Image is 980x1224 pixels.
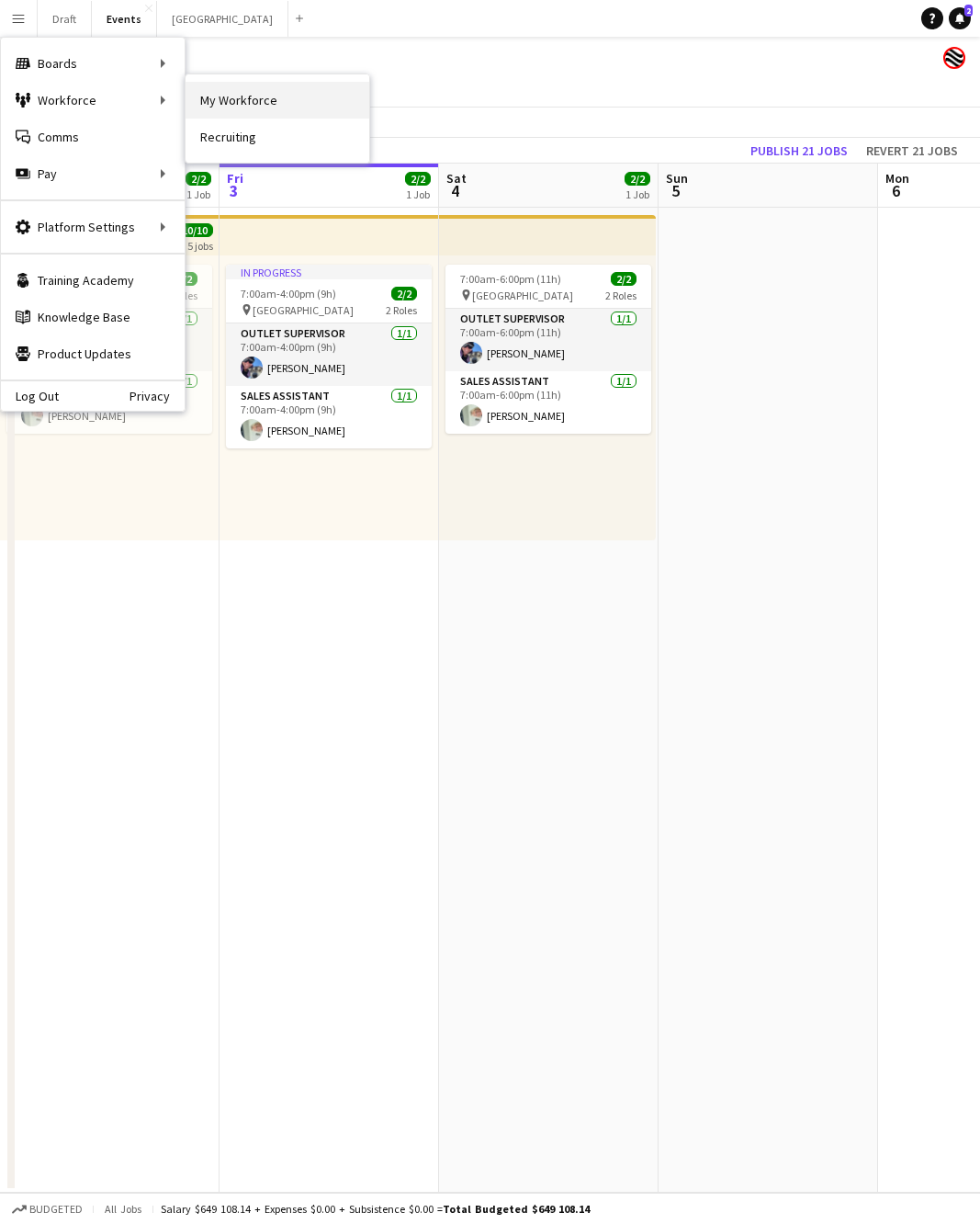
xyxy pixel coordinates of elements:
[611,272,636,286] span: 2/2
[1,299,185,335] a: Knowledge Base
[405,172,431,186] span: 2/2
[885,170,909,187] span: Mon
[445,265,651,434] app-job-card: 7:00am-6:00pm (11h)2/2 [GEOGRAPHIC_DATA]2 RolesOutlet Supervisor1/17:00am-6:00pm (11h)[PERSON_NAM...
[224,180,243,201] span: 3
[445,371,651,434] app-card-role: Sales Assistant1/17:00am-6:00pm (11h)[PERSON_NAME]
[446,170,467,187] span: Sat
[29,1203,83,1216] span: Budgeted
[1,119,185,155] a: Comms
[386,303,417,317] span: 2 Roles
[227,170,243,187] span: Fri
[1,155,185,192] div: Pay
[1,45,185,82] div: Boards
[226,323,432,386] app-card-role: Outlet Supervisor1/17:00am-4:00pm (9h)[PERSON_NAME]
[406,187,430,201] div: 1 Job
[226,265,432,448] app-job-card: In progress7:00am-4:00pm (9h)2/2 [GEOGRAPHIC_DATA]2 RolesOutlet Supervisor1/17:00am-4:00pm (9h)[P...
[964,5,973,17] span: 2
[187,237,213,253] div: 5 jobs
[38,1,92,37] button: Draft
[444,180,467,201] span: 4
[445,309,651,371] app-card-role: Outlet Supervisor1/17:00am-6:00pm (11h)[PERSON_NAME]
[472,289,573,302] span: [GEOGRAPHIC_DATA]
[253,303,354,317] span: [GEOGRAPHIC_DATA]
[460,272,561,286] span: 7:00am-6:00pm (11h)
[1,335,185,372] a: Product Updates
[186,82,369,119] a: My Workforce
[161,1202,590,1216] div: Salary $649 108.14 + Expenses $0.00 + Subsistence $0.00 =
[1,262,185,299] a: Training Academy
[226,265,432,279] div: In progress
[943,47,965,69] app-user-avatar: Event Merch
[1,209,185,245] div: Platform Settings
[883,180,909,201] span: 6
[743,139,855,163] button: Publish 21 jobs
[101,1202,145,1216] span: All jobs
[9,1199,85,1219] button: Budgeted
[92,1,157,37] button: Events
[625,187,649,201] div: 1 Job
[391,287,417,300] span: 2/2
[130,389,185,403] a: Privacy
[157,1,288,37] button: [GEOGRAPHIC_DATA]
[859,139,965,163] button: Revert 21 jobs
[625,172,650,186] span: 2/2
[186,172,211,186] span: 2/2
[1,389,59,403] a: Log Out
[1,82,185,119] div: Workforce
[186,187,210,201] div: 1 Job
[443,1202,590,1216] span: Total Budgeted $649 108.14
[663,180,688,201] span: 5
[949,7,971,29] a: 2
[176,223,213,237] span: 10/10
[186,119,369,155] a: Recruiting
[605,289,636,302] span: 2 Roles
[666,170,688,187] span: Sun
[226,386,432,448] app-card-role: Sales Assistant1/17:00am-4:00pm (9h)[PERSON_NAME]
[241,287,336,300] span: 7:00am-4:00pm (9h)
